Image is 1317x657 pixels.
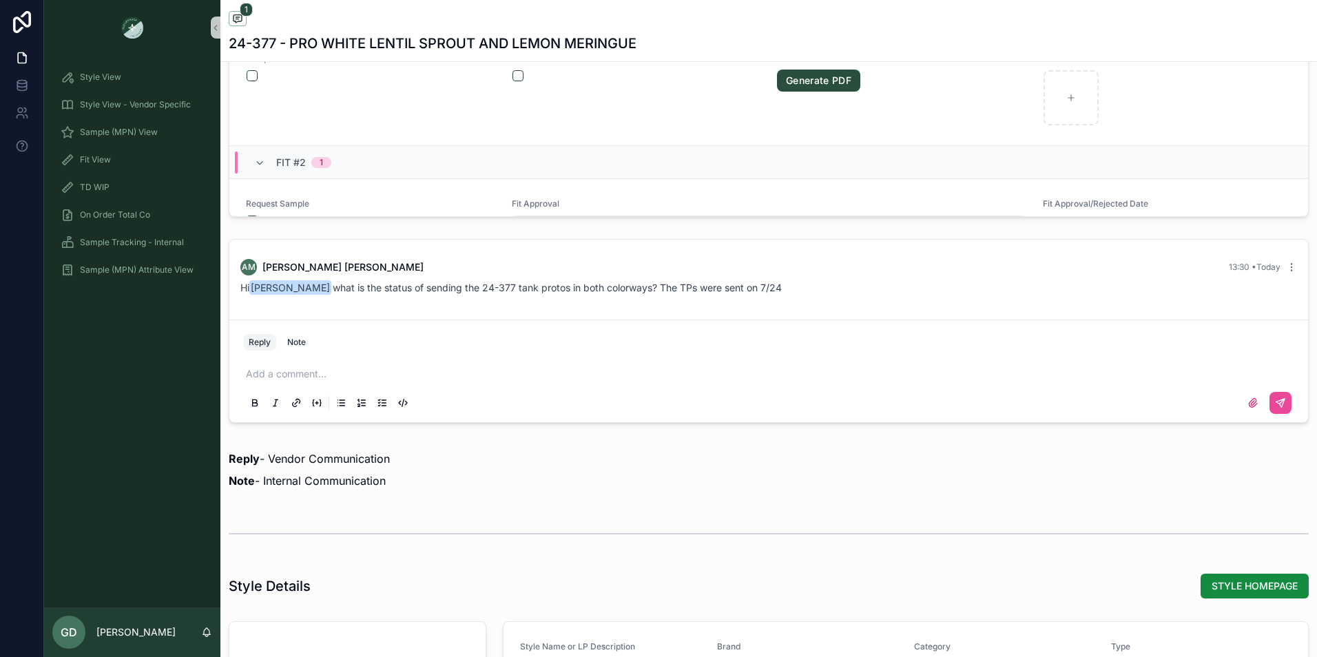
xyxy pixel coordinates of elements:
a: On Order Total Co [52,202,212,227]
span: [PERSON_NAME] [PERSON_NAME] [262,260,424,274]
span: TD WIP [80,182,110,193]
span: AM [242,262,256,273]
span: -- [1043,215,1051,229]
button: Note [282,334,311,351]
h1: 24-377 - PRO WHITE LENTIL SPROUT AND LEMON MERINGUE [229,34,636,53]
strong: Note [229,474,255,488]
span: STYLE HOMEPAGE [1212,579,1298,593]
span: Style View [80,72,121,83]
a: Style View - Vendor Specific [52,92,212,117]
a: Sample Tracking - Internal [52,230,212,255]
p: - Internal Communication [229,472,1309,489]
span: Sample (MPN) Attribute View [80,264,194,275]
h1: Style Details [229,576,311,596]
span: GD [61,624,77,640]
button: Select Button [512,216,1026,242]
a: Generate PDF [777,70,860,92]
a: TD WIP [52,175,212,200]
span: Brand [717,641,898,652]
button: STYLE HOMEPAGE [1201,574,1309,598]
span: Sample (MPN) View [80,127,158,138]
button: Reply [243,334,276,351]
p: - Vendor Communication [229,450,1309,467]
span: Fit View [80,154,111,165]
a: Style View [52,65,212,90]
button: 1 [229,11,247,28]
a: Sample (MPN) Attribute View [52,258,212,282]
div: 1 [320,157,323,168]
span: Style View - Vendor Specific [80,99,191,110]
span: Fit Approval/Rejected Date [1043,198,1292,209]
span: 13:30 • Today [1229,262,1280,272]
a: Sample (MPN) View [52,120,212,145]
div: Note [287,337,306,348]
strong: Reply [229,452,260,466]
span: Hi what is the status of sending the 24-377 tank protos in both colorways? The TPs were sent on 7/24 [240,282,782,293]
span: Style Name or LP Description [520,641,701,652]
span: Fit #2 [276,156,306,169]
div: scrollable content [44,55,220,300]
span: Sample Tracking - Internal [80,237,184,248]
span: On Order Total Co [80,209,150,220]
span: Fit Approval [512,198,1026,209]
span: 1 [240,3,253,17]
a: Fit View [52,147,212,172]
p: [PERSON_NAME] [96,625,176,639]
span: Request Sample [246,198,495,209]
span: Category [914,641,1095,652]
span: [PERSON_NAME] [249,280,331,295]
span: Type [1111,641,1292,652]
img: App logo [121,17,143,39]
